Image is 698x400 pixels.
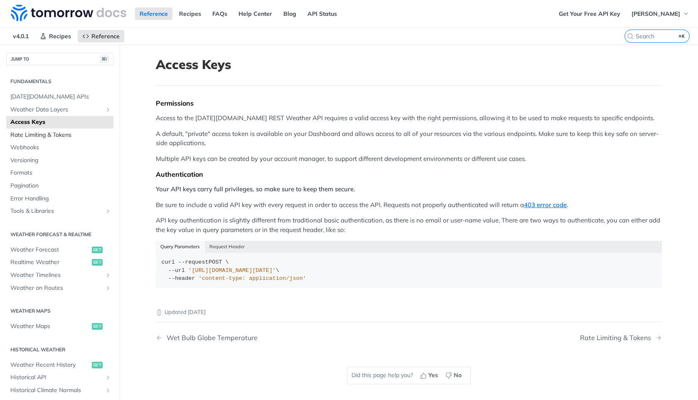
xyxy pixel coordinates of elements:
[6,104,113,116] a: Weather Data LayersShow subpages for Weather Data Layers
[105,272,111,279] button: Show subpages for Weather Timelines
[208,7,232,20] a: FAQs
[156,170,662,178] div: Authentication
[10,106,103,114] span: Weather Data Layers
[6,154,113,167] a: Versioning
[632,10,680,17] span: [PERSON_NAME]
[10,386,103,395] span: Historical Climate Normals
[303,7,342,20] a: API Status
[10,361,90,369] span: Weather Recent History
[162,258,656,283] div: POST \ \
[6,167,113,179] a: Formats
[10,182,111,190] span: Pagination
[580,334,655,342] div: Rate Limiting & Tokens
[677,32,687,40] kbd: ⌘K
[92,259,103,266] span: get
[347,367,471,384] div: Did this page help you?
[135,7,172,20] a: Reference
[156,308,662,316] p: Updated [DATE]
[6,231,113,238] h2: Weather Forecast & realtime
[6,78,113,85] h2: Fundamentals
[10,258,90,267] span: Realtime Weather
[524,201,567,209] a: 403 error code
[10,143,111,152] span: Webhooks
[105,106,111,113] button: Show subpages for Weather Data Layers
[156,216,662,235] p: API key authentication is slightly different from traditional basic authentication, as there is n...
[10,118,111,126] span: Access Keys
[10,207,103,215] span: Tools & Libraries
[6,129,113,141] a: Rate Limiting & Tokens
[156,99,662,107] div: Permissions
[174,7,206,20] a: Recipes
[10,322,90,331] span: Weather Maps
[6,320,113,333] a: Weather Mapsget
[10,131,111,139] span: Rate Limiting & Tokens
[105,208,111,215] button: Show subpages for Tools & Libraries
[554,7,625,20] a: Get Your Free API Key
[6,91,113,103] a: [DATE][DOMAIN_NAME] APIs
[234,7,277,20] a: Help Center
[156,114,662,123] p: Access to the [DATE][DOMAIN_NAME] REST Weather API requires a valid access key with the right per...
[92,323,103,330] span: get
[92,362,103,368] span: get
[10,169,111,177] span: Formats
[162,259,175,265] span: curl
[417,369,442,382] button: Yes
[168,275,195,281] span: --header
[6,371,113,384] a: Historical APIShow subpages for Historical API
[6,346,113,353] h2: Historical Weather
[6,193,113,205] a: Error Handling
[6,384,113,397] a: Historical Climate NormalsShow subpages for Historical Climate Normals
[188,267,276,274] span: '[URL][DOMAIN_NAME][DATE]'
[454,371,462,380] span: No
[580,334,662,342] a: Next Page: Rate Limiting & Tokens
[442,369,466,382] button: No
[6,244,113,256] a: Weather Forecastget
[156,57,662,72] h1: Access Keys
[105,374,111,381] button: Show subpages for Historical API
[156,200,662,210] p: Be sure to include a valid API key with every request in order to access the API. Requests not pr...
[6,205,113,217] a: Tools & LibrariesShow subpages for Tools & Libraries
[8,30,33,42] span: v4.0.1
[156,129,662,148] p: A default, "private" access token is available on your Dashboard and allows access to all of your...
[105,285,111,291] button: Show subpages for Weather on Routes
[10,195,111,203] span: Error Handling
[6,180,113,192] a: Pagination
[91,32,120,40] span: Reference
[162,334,258,342] div: Wet Bulb Globe Temperature
[10,271,103,279] span: Weather Timelines
[100,56,109,63] span: ⌘/
[6,141,113,154] a: Webhooks
[10,156,111,165] span: Versioning
[35,30,76,42] a: Recipes
[10,284,103,292] span: Weather on Routes
[156,185,355,193] strong: Your API keys carry full privileges, so make sure to keep them secure.
[10,246,90,254] span: Weather Forecast
[428,371,438,380] span: Yes
[10,373,103,382] span: Historical API
[156,154,662,164] p: Multiple API keys can be created by your account manager, to support different development enviro...
[6,359,113,371] a: Weather Recent Historyget
[156,326,662,350] nav: Pagination Controls
[279,7,301,20] a: Blog
[168,267,185,274] span: --url
[11,5,126,21] img: Tomorrow.io Weather API Docs
[627,33,634,40] svg: Search
[178,259,209,265] span: --request
[78,30,124,42] a: Reference
[6,282,113,294] a: Weather on RoutesShow subpages for Weather on Routes
[205,241,250,252] button: Request Header
[49,32,71,40] span: Recipes
[105,387,111,394] button: Show subpages for Historical Climate Normals
[199,275,306,281] span: 'content-type: application/json'
[6,256,113,269] a: Realtime Weatherget
[156,334,373,342] a: Previous Page: Wet Bulb Globe Temperature
[627,7,694,20] button: [PERSON_NAME]
[92,247,103,253] span: get
[6,269,113,281] a: Weather TimelinesShow subpages for Weather Timelines
[10,93,111,101] span: [DATE][DOMAIN_NAME] APIs
[6,53,113,65] button: JUMP TO⌘/
[6,116,113,128] a: Access Keys
[6,307,113,315] h2: Weather Maps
